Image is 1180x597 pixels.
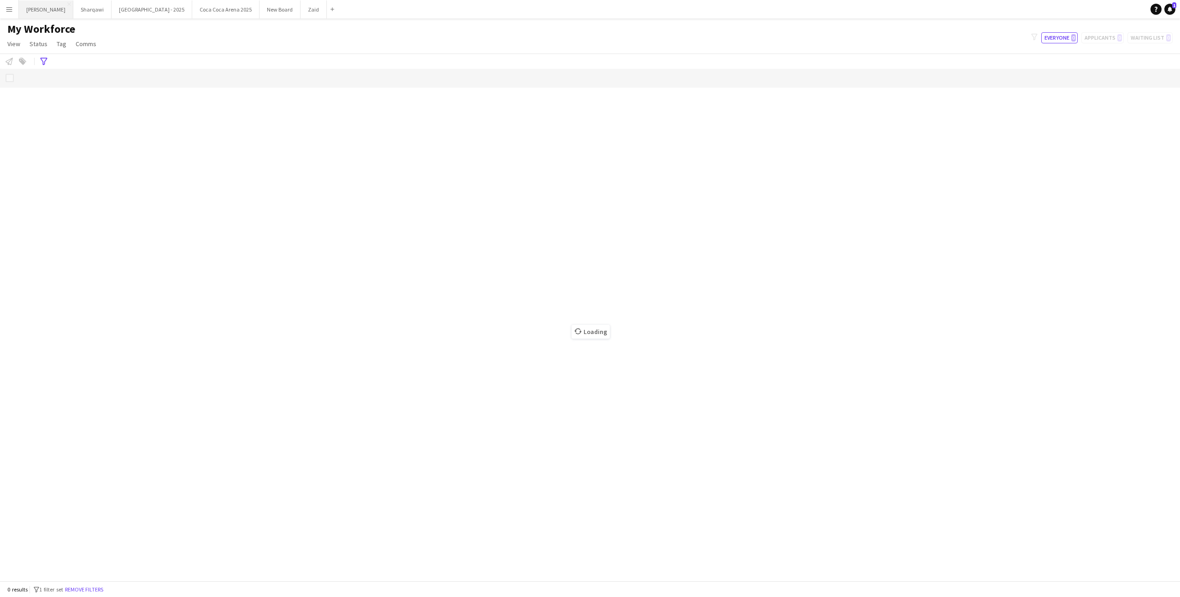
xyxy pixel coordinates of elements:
button: [GEOGRAPHIC_DATA] - 2025 [112,0,192,18]
span: Tag [57,40,66,48]
app-action-btn: Advanced filters [38,56,49,67]
button: Coca Coca Arena 2025 [192,0,260,18]
a: Comms [72,38,100,50]
span: View [7,40,20,48]
span: 0 [1071,34,1076,42]
a: Tag [53,38,70,50]
button: Zaid [301,0,327,18]
span: Status [29,40,47,48]
span: My Workforce [7,22,75,36]
a: Status [26,38,51,50]
button: Sharqawi [73,0,112,18]
button: Remove filters [63,585,105,595]
span: 1 [1172,2,1176,8]
a: View [4,38,24,50]
span: Comms [76,40,96,48]
button: New Board [260,0,301,18]
button: [PERSON_NAME] [19,0,73,18]
span: 1 filter set [39,586,63,593]
span: Loading [572,325,610,339]
a: 1 [1164,4,1175,15]
button: Everyone0 [1041,32,1078,43]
